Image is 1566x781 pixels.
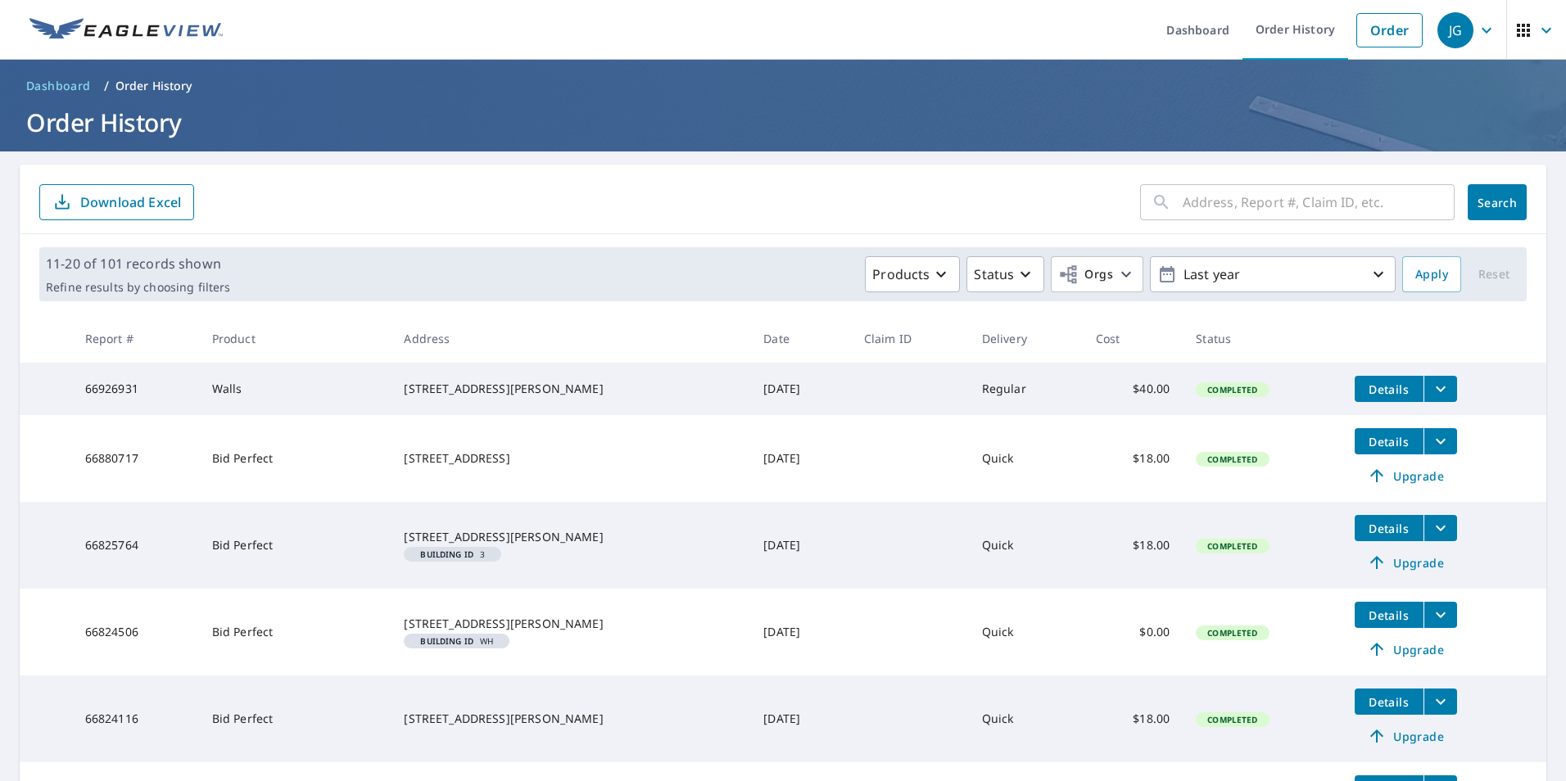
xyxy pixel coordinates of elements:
button: Last year [1150,256,1396,292]
p: Status [974,264,1014,284]
span: Details [1365,521,1414,536]
span: Completed [1197,714,1267,725]
button: filesDropdownBtn-66825764 [1423,515,1457,541]
td: Bid Perfect [199,589,391,675]
span: Completed [1197,454,1267,465]
td: [DATE] [750,363,851,415]
th: Report # [72,314,199,363]
a: Upgrade [1355,463,1457,489]
p: Products [872,264,930,284]
a: Upgrade [1355,549,1457,576]
td: 66824506 [72,589,199,675]
td: Quick [969,675,1083,762]
td: 66880717 [72,415,199,502]
div: [STREET_ADDRESS] [404,450,737,467]
td: $18.00 [1083,502,1184,589]
em: Building ID [420,550,473,558]
a: Upgrade [1355,636,1457,662]
span: WH [410,637,503,645]
td: [DATE] [750,589,851,675]
p: 11-20 of 101 records shown [46,254,230,273]
button: detailsBtn-66824116 [1355,688,1423,715]
span: Details [1365,694,1414,710]
div: JG [1437,12,1473,48]
td: Bid Perfect [199,415,391,502]
td: 66825764 [72,502,199,589]
span: Upgrade [1365,639,1447,659]
span: Upgrade [1365,466,1447,485]
th: Status [1183,314,1341,363]
span: Search [1481,195,1514,210]
input: Address, Report #, Claim ID, etc. [1183,179,1455,225]
button: Download Excel [39,184,194,220]
button: detailsBtn-66926931 [1355,376,1423,402]
button: Orgs [1051,256,1143,292]
span: Apply [1415,264,1448,285]
button: filesDropdownBtn-66824506 [1423,602,1457,628]
button: filesDropdownBtn-66880717 [1423,428,1457,454]
div: [STREET_ADDRESS][PERSON_NAME] [404,381,737,397]
a: Order [1356,13,1423,47]
em: Building ID [420,637,473,645]
span: Upgrade [1365,726,1447,746]
button: Status [966,256,1044,292]
td: $40.00 [1083,363,1184,415]
th: Address [391,314,750,363]
th: Delivery [969,314,1083,363]
button: Products [865,256,960,292]
button: detailsBtn-66880717 [1355,428,1423,454]
td: Regular [969,363,1083,415]
td: [DATE] [750,675,851,762]
td: $0.00 [1083,589,1184,675]
p: Refine results by choosing filters [46,280,230,295]
img: EV Logo [29,18,223,43]
a: Upgrade [1355,723,1457,749]
td: Quick [969,502,1083,589]
td: Bid Perfect [199,675,391,762]
button: Search [1468,184,1527,220]
td: [DATE] [750,502,851,589]
button: Apply [1402,256,1461,292]
th: Product [199,314,391,363]
span: Details [1365,607,1414,623]
h1: Order History [20,106,1546,139]
td: $18.00 [1083,415,1184,502]
p: Last year [1177,260,1369,289]
td: 66926931 [72,363,199,415]
th: Cost [1083,314,1184,363]
button: detailsBtn-66824506 [1355,602,1423,628]
div: [STREET_ADDRESS][PERSON_NAME] [404,529,737,545]
span: Details [1365,381,1414,397]
button: filesDropdownBtn-66824116 [1423,688,1457,715]
td: Quick [969,415,1083,502]
span: 3 [410,550,495,558]
button: detailsBtn-66825764 [1355,515,1423,541]
div: [STREET_ADDRESS][PERSON_NAME] [404,711,737,727]
span: Upgrade [1365,553,1447,572]
span: Completed [1197,627,1267,639]
td: $18.00 [1083,675,1184,762]
li: / [104,76,109,96]
td: Quick [969,589,1083,675]
button: filesDropdownBtn-66926931 [1423,376,1457,402]
th: Date [750,314,851,363]
td: Bid Perfect [199,502,391,589]
div: [STREET_ADDRESS][PERSON_NAME] [404,616,737,632]
p: Download Excel [80,193,181,211]
span: Orgs [1058,264,1113,285]
p: Order History [115,78,192,94]
td: [DATE] [750,415,851,502]
span: Completed [1197,540,1267,552]
span: Details [1365,434,1414,449]
span: Dashboard [26,78,91,94]
td: Walls [199,363,391,415]
td: 66824116 [72,675,199,762]
span: Completed [1197,384,1267,395]
nav: breadcrumb [20,73,1546,99]
a: Dashboard [20,73,97,99]
th: Claim ID [851,314,969,363]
